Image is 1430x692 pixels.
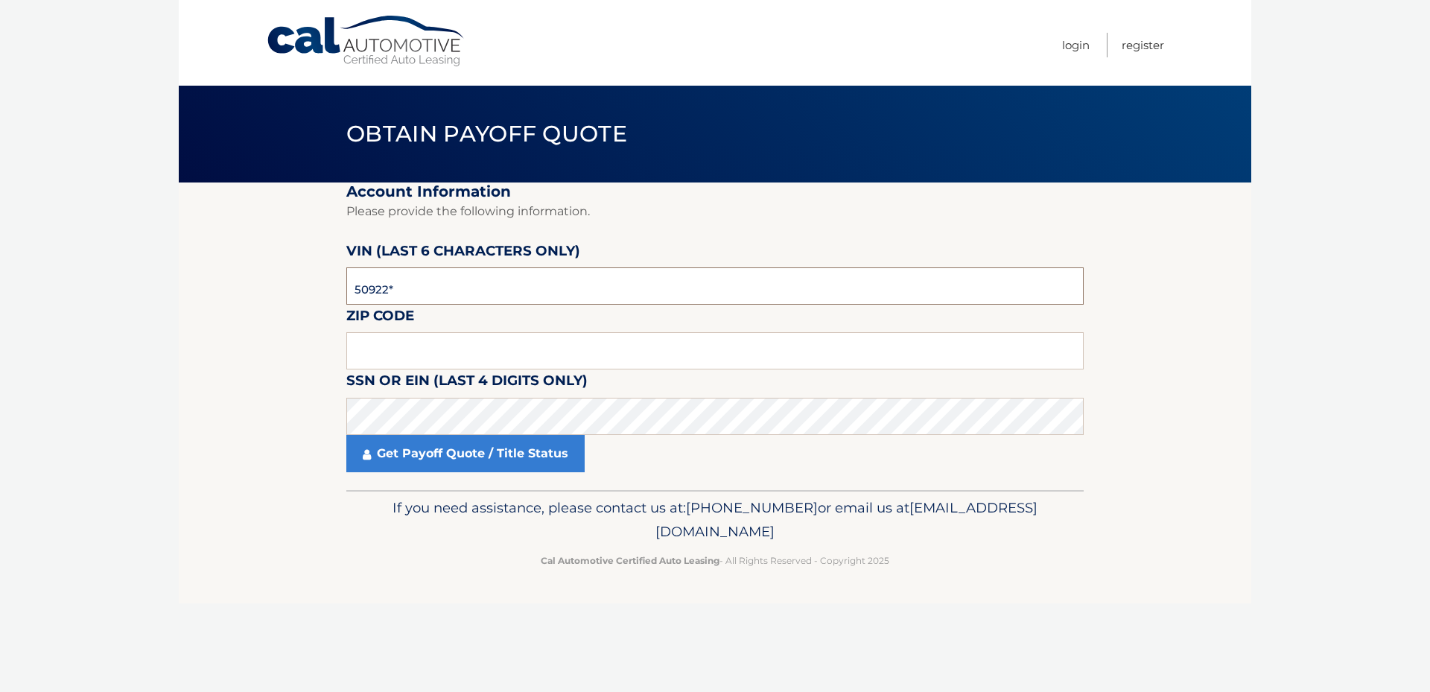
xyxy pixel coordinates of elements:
[541,555,719,566] strong: Cal Automotive Certified Auto Leasing
[346,182,1084,201] h2: Account Information
[346,201,1084,222] p: Please provide the following information.
[1122,33,1164,57] a: Register
[346,305,414,332] label: Zip Code
[356,496,1074,544] p: If you need assistance, please contact us at: or email us at
[346,435,585,472] a: Get Payoff Quote / Title Status
[1062,33,1090,57] a: Login
[346,369,588,397] label: SSN or EIN (last 4 digits only)
[346,120,627,147] span: Obtain Payoff Quote
[356,553,1074,568] p: - All Rights Reserved - Copyright 2025
[686,499,818,516] span: [PHONE_NUMBER]
[346,240,580,267] label: VIN (last 6 characters only)
[266,15,467,68] a: Cal Automotive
